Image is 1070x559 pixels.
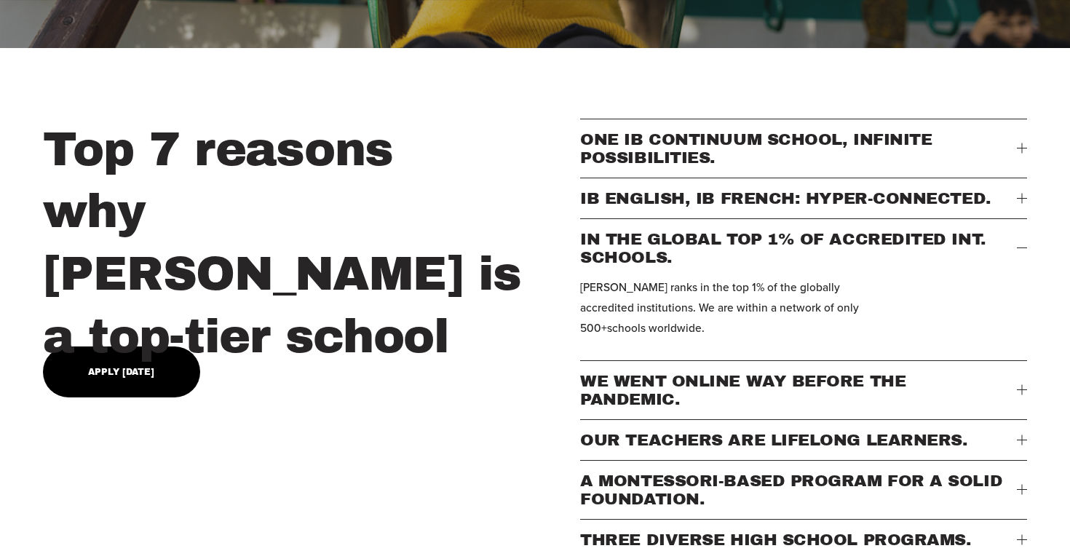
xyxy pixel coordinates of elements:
[580,277,1027,360] div: IN THE GLOBAL TOP 1% OF ACCREDITED INT. SCHOOLS.
[580,431,1017,449] span: OUR TEACHERS ARE LIFELONG LEARNERS.
[580,461,1027,519] button: A MONTESSORI-BASED PROGRAM FOR A SOLID FOUNDATION.
[43,346,200,397] a: Apply [DATE]
[580,361,1027,419] button: WE WENT ONLINE WAY BEFORE THE PANDEMIC.
[580,230,1017,266] span: IN THE GLOBAL TOP 1% OF ACCREDITED INT. SCHOOLS.
[580,130,1017,167] span: ONE IB CONTINUUM SCHOOL, INFINITE POSSIBILITIES.
[580,189,1017,207] span: IB ENGLISH, IB FRENCH: HYPER-CONNECTED.
[580,178,1027,218] button: IB ENGLISH, IB FRENCH: HYPER-CONNECTED.
[43,119,573,368] h2: Top 7 reasons why [PERSON_NAME] is a top-tier school
[580,531,1017,549] span: THREE DIVERSE HIGH SCHOOL PROGRAMS.
[580,372,1017,408] span: WE WENT ONLINE WAY BEFORE THE PANDEMIC.
[580,277,893,338] p: [PERSON_NAME] ranks in the top 1% of the globally accredited institutions. We are within a networ...
[580,119,1027,178] button: ONE IB CONTINUUM SCHOOL, INFINITE POSSIBILITIES.
[580,420,1027,460] button: OUR TEACHERS ARE LIFELONG LEARNERS.
[580,219,1027,277] button: IN THE GLOBAL TOP 1% OF ACCREDITED INT. SCHOOLS.
[580,472,1017,508] span: A MONTESSORI-BASED PROGRAM FOR A SOLID FOUNDATION.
